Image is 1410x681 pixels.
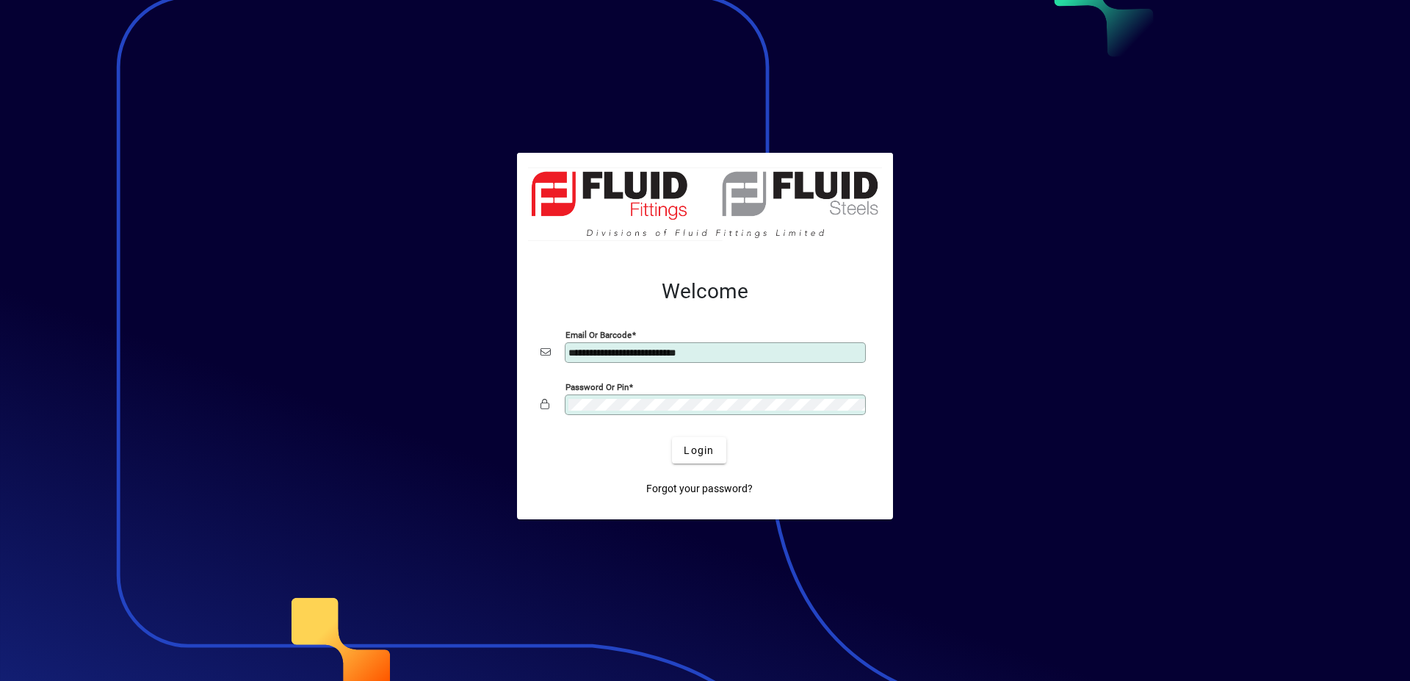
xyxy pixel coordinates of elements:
span: Forgot your password? [646,481,753,497]
mat-label: Email or Barcode [565,330,632,340]
h2: Welcome [540,279,869,304]
a: Forgot your password? [640,475,759,502]
span: Login [684,443,714,458]
button: Login [672,437,726,464]
mat-label: Password or Pin [565,382,629,392]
